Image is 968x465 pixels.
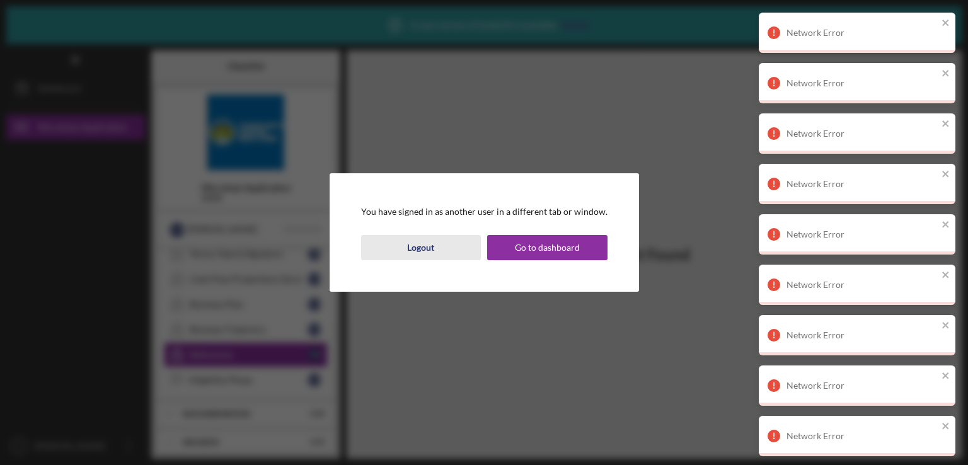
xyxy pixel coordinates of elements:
button: close [942,68,950,80]
button: close [942,320,950,332]
div: Network Error [786,229,938,239]
button: close [942,18,950,30]
div: Go to dashboard [515,235,580,260]
div: Network Error [786,129,938,139]
div: Network Error [786,280,938,290]
button: Go to dashboard [487,235,608,260]
div: Logout [407,235,434,260]
p: You have signed in as another user in a different tab or window. [361,205,608,219]
button: close [942,370,950,382]
div: Network Error [786,28,938,38]
div: Network Error [786,381,938,391]
button: close [942,219,950,231]
div: Network Error [786,330,938,340]
div: Network Error [786,179,938,189]
button: close [942,421,950,433]
button: close [942,118,950,130]
button: close [942,270,950,282]
div: Network Error [786,78,938,88]
div: Network Error [786,431,938,441]
button: close [942,169,950,181]
button: Logout [361,235,481,260]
